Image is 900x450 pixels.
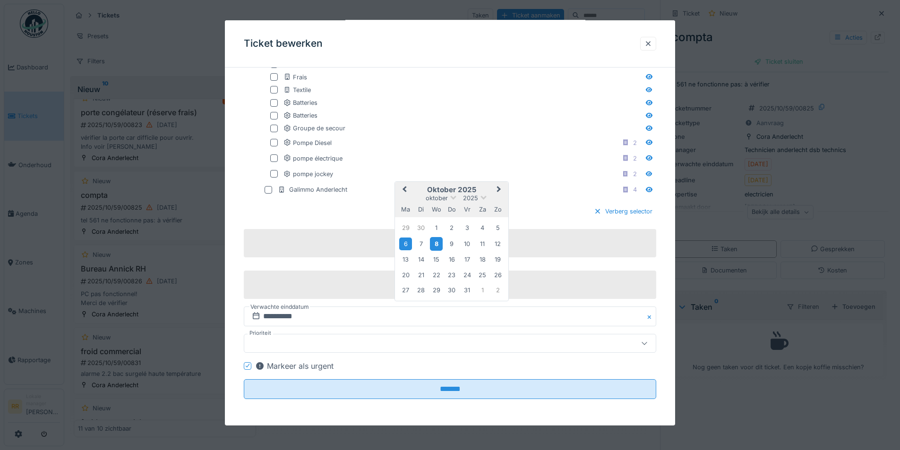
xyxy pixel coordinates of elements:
[283,98,317,107] div: Batteries
[398,220,506,297] div: Month oktober, 2025
[476,238,489,250] div: Choose zaterdag 11 oktober 2025
[446,203,458,216] div: donderdag
[426,195,448,202] span: oktober
[255,360,334,371] div: Markeer als urgent
[461,269,473,281] div: Choose vrijdag 24 oktober 2025
[396,182,411,197] button: Previous Month
[399,253,412,266] div: Choose maandag 13 oktober 2025
[476,284,489,297] div: Choose zaterdag 1 november 2025
[633,154,637,163] div: 2
[283,154,343,163] div: pompe électrique
[491,221,504,234] div: Choose zondag 5 oktober 2025
[461,284,473,297] div: Choose vrijdag 31 oktober 2025
[476,203,489,216] div: zaterdag
[430,221,443,234] div: Choose woensdag 1 oktober 2025
[633,170,637,178] div: 2
[430,269,443,281] div: Choose woensdag 22 oktober 2025
[248,329,273,337] label: Prioriteit
[399,221,412,234] div: Choose maandag 29 september 2025
[446,238,458,250] div: Choose donderdag 9 oktober 2025
[283,111,317,120] div: Batteries
[244,38,323,50] h3: Ticket bewerken
[283,85,311,94] div: Textile
[590,205,656,218] div: Verberg selector
[476,221,489,234] div: Choose zaterdag 4 oktober 2025
[283,124,345,133] div: Groupe de secour
[461,238,473,250] div: Choose vrijdag 10 oktober 2025
[415,238,428,250] div: Choose dinsdag 7 oktober 2025
[399,269,412,281] div: Choose maandag 20 oktober 2025
[415,269,428,281] div: Choose dinsdag 21 oktober 2025
[278,185,347,194] div: Galimmo Anderlecht
[430,203,443,216] div: woensdag
[476,269,489,281] div: Choose zaterdag 25 oktober 2025
[461,221,473,234] div: Choose vrijdag 3 oktober 2025
[430,253,443,266] div: Choose woensdag 15 oktober 2025
[446,284,458,297] div: Choose donderdag 30 oktober 2025
[415,203,428,216] div: dinsdag
[491,203,504,216] div: zondag
[415,284,428,297] div: Choose dinsdag 28 oktober 2025
[283,72,307,81] div: Frais
[633,138,637,147] div: 2
[446,221,458,234] div: Choose donderdag 2 oktober 2025
[461,253,473,266] div: Choose vrijdag 17 oktober 2025
[399,238,412,250] div: Choose maandag 6 oktober 2025
[249,301,310,312] label: Verwachte einddatum
[476,253,489,266] div: Choose zaterdag 18 oktober 2025
[283,170,333,178] div: pompe jockey
[283,59,316,68] div: Epicerie
[491,284,504,297] div: Choose zondag 2 november 2025
[492,182,507,197] button: Next Month
[446,269,458,281] div: Choose donderdag 23 oktober 2025
[491,238,504,250] div: Choose zondag 12 oktober 2025
[399,203,412,216] div: maandag
[395,185,508,194] h2: oktober 2025
[415,221,428,234] div: Choose dinsdag 30 september 2025
[430,284,443,297] div: Choose woensdag 29 oktober 2025
[491,253,504,266] div: Choose zondag 19 oktober 2025
[283,138,332,147] div: Pompe Diesel
[415,253,428,266] div: Choose dinsdag 14 oktober 2025
[633,185,637,194] div: 4
[463,195,478,202] span: 2025
[399,284,412,297] div: Choose maandag 27 oktober 2025
[461,203,473,216] div: vrijdag
[430,237,443,251] div: Choose woensdag 8 oktober 2025
[646,306,656,326] button: Close
[446,253,458,266] div: Choose donderdag 16 oktober 2025
[491,269,504,281] div: Choose zondag 26 oktober 2025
